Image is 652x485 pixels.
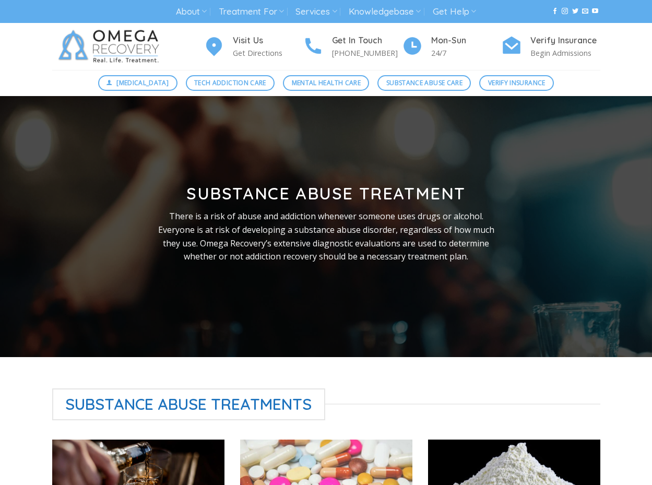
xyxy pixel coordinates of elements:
[552,8,558,15] a: Follow on Facebook
[98,75,177,91] a: [MEDICAL_DATA]
[194,78,266,88] span: Tech Addiction Care
[332,47,402,59] p: [PHONE_NUMBER]
[295,2,337,21] a: Services
[530,34,600,48] h4: Verify Insurance
[530,47,600,59] p: Begin Admissions
[431,47,501,59] p: 24/7
[592,8,598,15] a: Follow on YouTube
[283,75,369,91] a: Mental Health Care
[349,2,421,21] a: Knowledgebase
[572,8,578,15] a: Follow on Twitter
[219,2,284,21] a: Treatment For
[157,210,495,263] p: There is a risk of abuse and addiction whenever someone uses drugs or alcohol. Everyone is at ris...
[233,34,303,48] h4: Visit Us
[176,2,207,21] a: About
[377,75,471,91] a: Substance Abuse Care
[562,8,568,15] a: Follow on Instagram
[303,34,402,60] a: Get In Touch [PHONE_NUMBER]
[292,78,361,88] span: Mental Health Care
[332,34,402,48] h4: Get In Touch
[433,2,476,21] a: Get Help
[186,75,275,91] a: Tech Addiction Care
[233,47,303,59] p: Get Directions
[386,78,463,88] span: Substance Abuse Care
[501,34,600,60] a: Verify Insurance Begin Admissions
[116,78,169,88] span: [MEDICAL_DATA]
[52,388,326,420] span: Substance Abuse Treatments
[52,23,170,70] img: Omega Recovery
[582,8,588,15] a: Send us an email
[186,183,466,204] strong: Substance Abuse Treatment
[488,78,546,88] span: Verify Insurance
[431,34,501,48] h4: Mon-Sun
[204,34,303,60] a: Visit Us Get Directions
[479,75,554,91] a: Verify Insurance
